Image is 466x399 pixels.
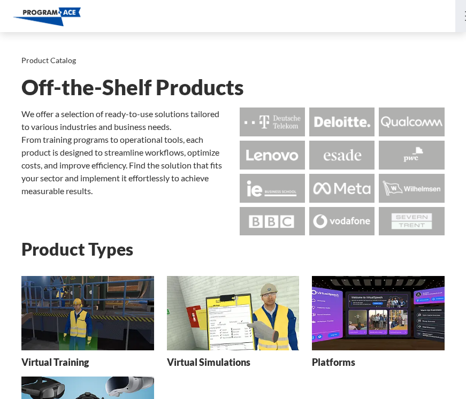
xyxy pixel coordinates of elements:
[309,141,375,170] img: Logo - Esade
[21,276,154,377] a: Virtual Training
[379,207,444,236] img: Logo - Seven Trent
[21,276,154,350] img: Virtual Training
[21,108,227,133] p: We offer a selection of ready-to-use solutions tailored to various industries and business needs.
[312,276,445,377] a: Platforms
[240,174,305,203] img: Logo - Ie Business School
[379,141,444,170] img: Logo - Pwc
[240,108,305,136] img: Logo - Deutsche Telekom
[13,7,81,26] img: Program-Ace
[21,240,445,258] h2: Product Types
[21,53,76,67] li: Product Catalog
[379,174,444,203] img: Logo - Wilhemsen
[167,276,300,377] a: Virtual Simulations
[21,78,445,97] h1: Off-the-Shelf Products
[240,207,305,236] img: Logo - BBC
[309,174,375,203] img: Logo - Meta
[167,356,250,369] h3: Virtual Simulations
[309,207,375,236] img: Logo - Vodafone
[167,276,300,350] img: Virtual Simulations
[21,53,445,67] nav: breadcrumb
[312,356,355,369] h3: Platforms
[21,133,227,197] p: From training programs to operational tools, each product is designed to streamline workflows, op...
[21,356,89,369] h3: Virtual Training
[240,141,305,170] img: Logo - Lenovo
[312,276,445,350] img: Platforms
[309,108,375,136] img: Logo - Deloitte
[379,108,444,136] img: Logo - Qualcomm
